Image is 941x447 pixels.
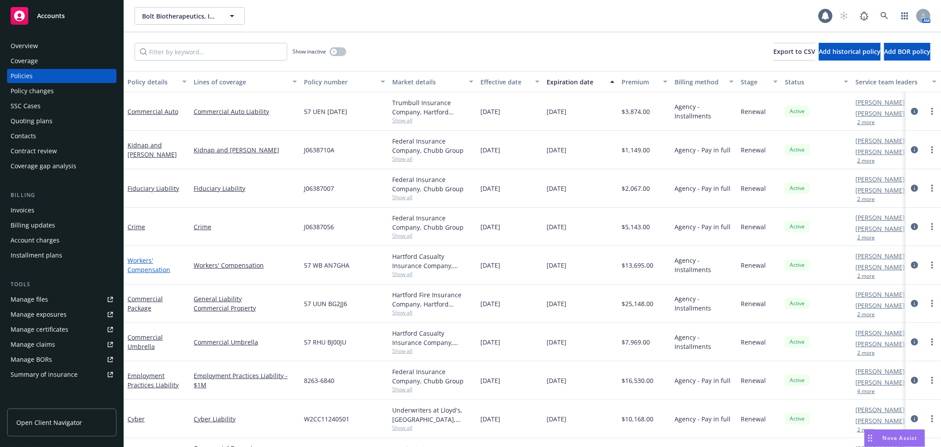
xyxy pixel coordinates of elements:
span: Active [788,299,806,307]
button: 2 more [857,120,875,125]
div: Expiration date [547,77,605,87]
span: Show all [392,117,473,124]
span: Agency - Installments [675,333,734,351]
a: Crime [127,223,145,231]
span: Show all [392,386,473,393]
button: 2 more [857,350,875,356]
a: circleInformation [909,144,920,155]
button: Billing method [671,71,737,92]
a: [PERSON_NAME] [855,174,905,184]
a: Search [876,7,893,25]
span: Agency - Installments [675,102,734,121]
span: 57 UEN [DATE] [304,107,347,116]
span: $1,149.00 [622,145,650,155]
span: Show all [392,155,473,163]
span: Active [788,338,806,346]
a: Contract review [7,144,116,158]
div: Manage certificates [11,322,68,337]
button: Export to CSV [773,43,815,61]
a: more [927,106,937,117]
button: Policy number [300,71,389,92]
a: Quoting plans [7,114,116,128]
span: J06387056 [304,222,334,231]
div: Drag to move [865,430,876,447]
div: Service team leaders [855,77,927,87]
button: 2 more [857,312,875,317]
a: SSC Cases [7,99,116,113]
span: Show all [392,347,473,355]
span: [DATE] [547,184,566,193]
span: [DATE] [547,376,566,385]
a: Commercial Package [127,295,163,312]
div: Manage files [11,292,48,307]
span: Show all [392,193,473,201]
span: Renewal [741,337,766,347]
div: Federal Insurance Company, Chubb Group [392,175,473,193]
span: 8263-6840 [304,376,334,385]
a: Manage BORs [7,352,116,367]
a: circleInformation [909,375,920,386]
span: Show all [392,232,473,239]
div: Contacts [11,129,36,143]
span: [DATE] [480,107,500,116]
a: Policies [7,69,116,83]
div: Hartford Fire Insurance Company, Hartford Insurance Group [392,290,473,309]
span: Add historical policy [819,47,881,56]
button: 2 more [857,427,875,432]
span: [DATE] [547,145,566,155]
a: circleInformation [909,183,920,193]
a: Cyber Liability [194,414,297,424]
span: Manage exposures [7,307,116,322]
button: Status [781,71,852,92]
a: more [927,337,937,347]
span: Show all [392,424,473,432]
a: Invoices [7,203,116,217]
span: J0638710A [304,145,334,155]
button: Add BOR policy [884,43,930,61]
span: $13,695.00 [622,261,653,270]
a: Manage claims [7,337,116,352]
span: Agency - Pay in full [675,414,731,424]
a: [PERSON_NAME] [855,186,905,195]
a: [PERSON_NAME] [855,136,905,145]
a: [PERSON_NAME] [855,109,905,118]
a: Switch app [896,7,914,25]
div: Status [785,77,839,87]
a: [PERSON_NAME] [855,98,905,107]
div: Analytics hub [7,399,116,408]
span: $2,067.00 [622,184,650,193]
button: 2 more [857,273,875,279]
a: more [927,413,937,424]
button: Add historical policy [819,43,881,61]
span: [DATE] [480,337,500,347]
a: Manage files [7,292,116,307]
div: Quoting plans [11,114,52,128]
span: [DATE] [480,299,500,308]
div: Premium [622,77,658,87]
a: [PERSON_NAME] [855,262,905,272]
div: Contract review [11,144,57,158]
div: Underwriters at Lloyd's, [GEOGRAPHIC_DATA], [PERSON_NAME] of London, CRC Group [392,405,473,424]
a: circleInformation [909,298,920,309]
span: [DATE] [547,414,566,424]
a: [PERSON_NAME] [855,301,905,310]
span: Agency - Pay in full [675,184,731,193]
div: Lines of coverage [194,77,287,87]
div: Effective date [480,77,530,87]
span: J06387007 [304,184,334,193]
div: Policies [11,69,33,83]
a: more [927,144,937,155]
div: Overview [11,39,38,53]
a: [PERSON_NAME] [855,224,905,233]
span: Renewal [741,107,766,116]
span: [DATE] [547,337,566,347]
span: Accounts [37,12,65,19]
div: Trumbull Insurance Company, Hartford Insurance Group [392,98,473,117]
span: Agency - Pay in full [675,376,731,385]
span: Add BOR policy [884,47,930,56]
span: Bolt Biotherapeutics, Inc. [142,11,218,21]
button: Effective date [477,71,543,92]
a: Policy changes [7,84,116,98]
a: [PERSON_NAME] [855,339,905,349]
button: 2 more [857,235,875,240]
